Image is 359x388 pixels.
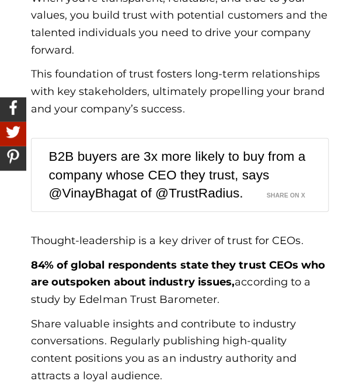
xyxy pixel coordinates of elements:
p: This foundation of trust fosters long-term relationships with key stakeholders, ultimately propel... [31,66,329,118]
strong: 84% of global respondents state they trust CEOs who are outspoken about industry issues, [31,259,326,289]
p: Thought-leadership is a key driver of trust for CEOs. [31,232,329,250]
img: Share On Facebook [3,97,23,118]
img: Share On Twitter [3,122,23,142]
img: Share On Pinterest [3,146,23,167]
p: according to a study by Edelman Trust Barometer. [31,257,329,309]
p: Share valuable insights and contribute to industry conversations. Regularly publishing high-quali... [31,316,329,385]
a: Share on X [266,184,319,200]
a: B2B buyers are 3x more likely to buy from a company whose CEO they trust, says @VinayBhagat of @T... [49,140,306,209]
